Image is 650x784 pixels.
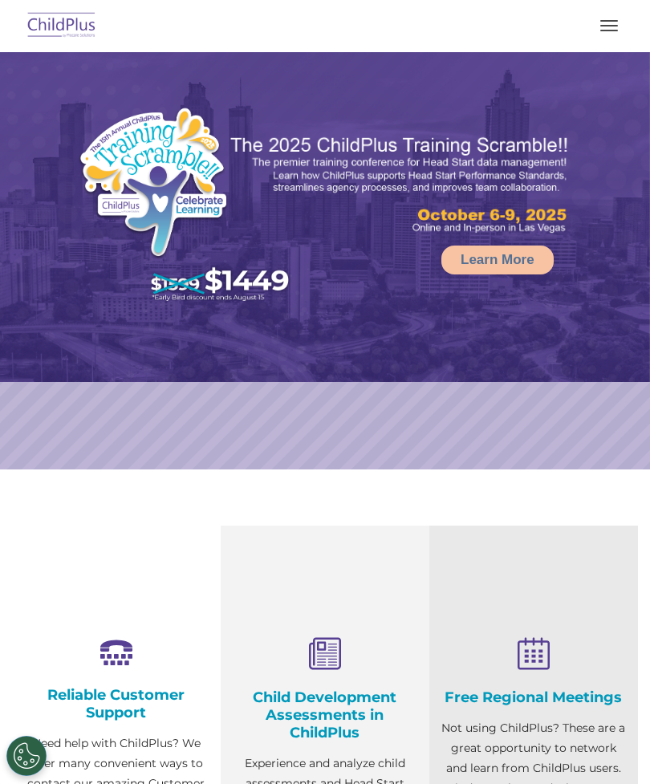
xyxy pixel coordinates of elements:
[441,246,554,274] a: Learn More
[24,686,209,721] h4: Reliable Customer Support
[24,7,100,45] img: ChildPlus by Procare Solutions
[6,736,47,776] button: Cookies Settings
[441,689,626,706] h4: Free Regional Meetings
[233,689,417,741] h4: Child Development Assessments in ChildPlus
